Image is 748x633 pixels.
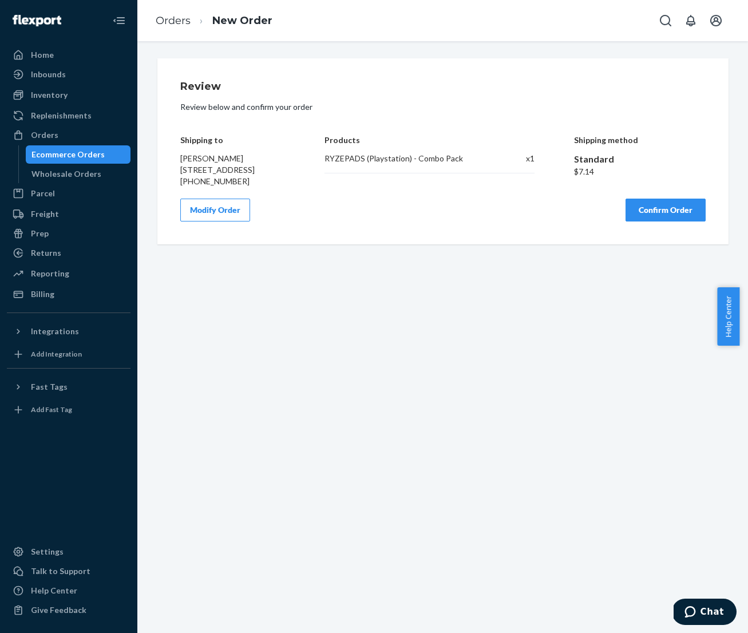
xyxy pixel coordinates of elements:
div: Standard [574,153,706,166]
div: Reporting [31,268,69,279]
a: Orders [7,126,130,144]
button: Open account menu [705,9,727,32]
a: Freight [7,205,130,223]
a: Parcel [7,184,130,203]
a: Replenishments [7,106,130,125]
div: Prep [31,228,49,239]
a: Billing [7,285,130,303]
div: Replenishments [31,110,92,121]
div: Add Fast Tag [31,405,72,414]
a: New Order [212,14,272,27]
a: Prep [7,224,130,243]
div: Home [31,49,54,61]
div: Add Integration [31,349,82,359]
button: Integrations [7,322,130,341]
div: RYZEPADS (Playstation) - Combo Pack [324,153,490,164]
button: Close Navigation [108,9,130,32]
h4: Shipping to [180,136,286,144]
ol: breadcrumbs [147,4,282,38]
span: [PERSON_NAME] [STREET_ADDRESS] [180,153,255,175]
a: Home [7,46,130,64]
button: Open notifications [679,9,702,32]
button: Give Feedback [7,601,130,619]
div: Talk to Support [31,565,90,577]
div: Parcel [31,188,55,199]
a: Wholesale Orders [26,165,131,183]
div: Returns [31,247,61,259]
a: Ecommerce Orders [26,145,131,164]
div: Help Center [31,585,77,596]
h1: Review [180,81,706,93]
button: Confirm Order [626,199,706,221]
div: Orders [31,129,58,141]
a: Orders [156,14,191,27]
div: Ecommerce Orders [31,149,105,160]
img: Flexport logo [13,15,61,26]
div: Wholesale Orders [31,168,101,180]
a: Reporting [7,264,130,283]
div: [PHONE_NUMBER] [180,176,286,187]
div: $7.14 [574,166,706,177]
button: Open Search Box [654,9,677,32]
a: Inbounds [7,65,130,84]
div: Inventory [31,89,68,101]
div: x 1 [501,153,535,164]
button: Help Center [717,287,739,346]
a: Settings [7,543,130,561]
a: Help Center [7,581,130,600]
div: Fast Tags [31,381,68,393]
iframe: Opens a widget where you can chat to one of our agents [674,599,737,627]
a: Add Integration [7,345,130,363]
p: Review below and confirm your order [180,101,706,113]
h4: Products [324,136,535,144]
a: Returns [7,244,130,262]
a: Add Fast Tag [7,401,130,419]
div: Inbounds [31,69,66,80]
div: Integrations [31,326,79,337]
button: Talk to Support [7,562,130,580]
div: Freight [31,208,59,220]
button: Fast Tags [7,378,130,396]
h4: Shipping method [574,136,706,144]
div: Give Feedback [31,604,86,616]
div: Settings [31,546,64,557]
button: Modify Order [180,199,250,221]
a: Inventory [7,86,130,104]
div: Billing [31,288,54,300]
